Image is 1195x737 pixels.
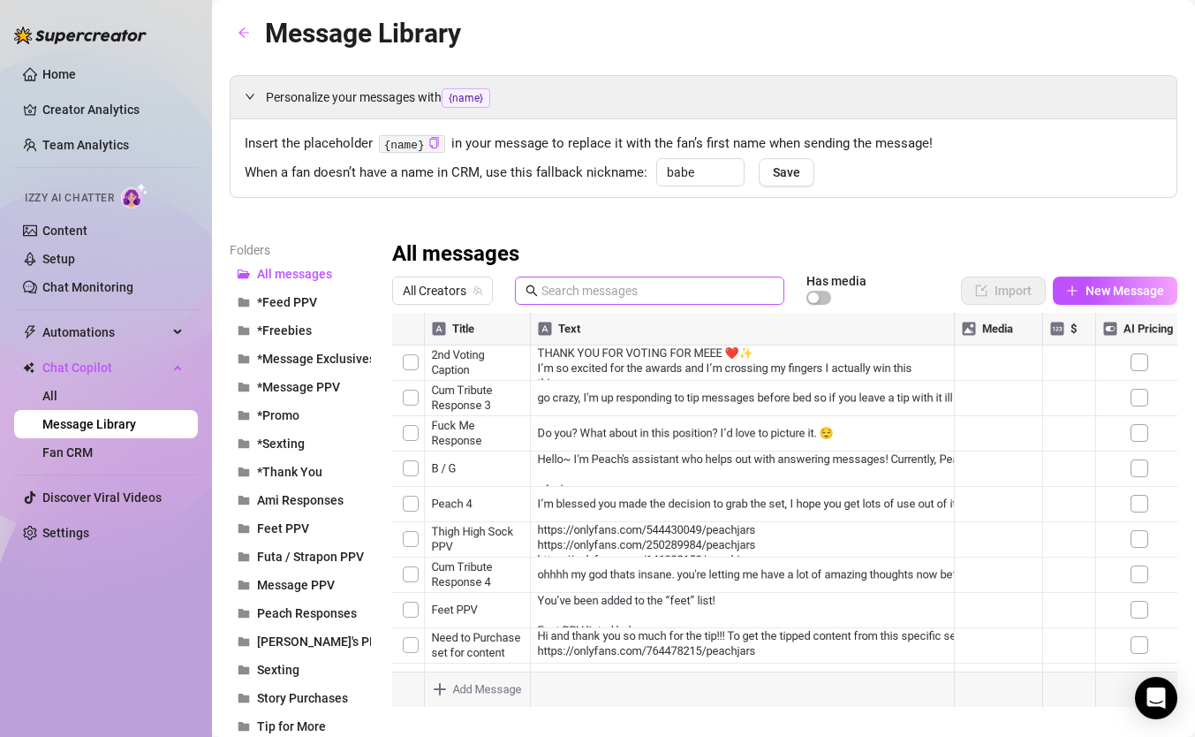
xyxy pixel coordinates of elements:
button: *Feed PPV [230,288,371,316]
span: *Message PPV [257,380,340,394]
span: folder [238,437,250,450]
article: Folders [230,240,371,260]
span: folder [238,466,250,478]
button: Futa / Strapon PPV [230,543,371,571]
a: Message Library [42,417,136,431]
button: [PERSON_NAME]'s PPV Messages [230,627,371,656]
span: All messages [257,267,332,281]
span: folder [238,409,250,422]
img: logo-BBDzfeDw.svg [14,27,147,44]
span: Chat Copilot [42,353,168,382]
span: *Feed PPV [257,295,317,309]
span: [PERSON_NAME]'s PPV Messages [257,634,445,649]
span: *Promo [257,408,299,422]
span: folder [238,579,250,591]
span: folder [238,664,250,676]
button: Sexting [230,656,371,684]
button: Peach Responses [230,599,371,627]
span: folder [238,692,250,704]
span: Save [773,165,800,179]
span: Story Purchases [257,691,348,705]
span: New Message [1085,284,1164,298]
span: Feet PPV [257,521,309,536]
button: Story Purchases [230,684,371,712]
span: *Sexting [257,437,305,451]
span: When a fan doesn’t have a name in CRM, use this fallback nickname: [245,163,647,184]
div: Personalize your messages with{name} [231,76,1176,118]
span: Insert the placeholder in your message to replace it with the fan’s first name when sending the m... [245,133,1162,155]
button: *Freebies [230,316,371,345]
span: copy [428,137,440,148]
span: folder [238,381,250,393]
button: Ami Responses [230,486,371,514]
span: {name} [442,88,490,108]
a: All [42,389,57,403]
span: folder [238,551,250,563]
button: *Message PPV [230,373,371,401]
a: Team Analytics [42,138,129,152]
a: Fan CRM [42,445,93,460]
code: {name} [379,135,445,154]
button: All messages [230,260,371,288]
span: expanded [245,91,255,102]
button: *Message Exclusives [230,345,371,373]
span: folder [238,607,250,619]
span: Personalize your messages with [266,87,1162,108]
span: team [473,285,483,296]
button: Import [961,277,1046,305]
span: *Message Exclusives [257,352,375,366]
span: Tip for More [257,719,326,733]
article: Message Library [265,12,461,54]
button: Message PPV [230,571,371,599]
span: Message PPV [257,578,335,592]
button: *Sexting [230,429,371,458]
span: folder [238,353,250,365]
span: folder-open [238,268,250,280]
input: Search messages [541,281,774,300]
span: *Thank You [257,465,322,479]
a: Discover Viral Videos [42,490,162,505]
span: Peach Responses [257,606,357,620]
span: *Freebies [257,323,312,338]
button: Save [759,158,814,186]
a: Chat Monitoring [42,280,133,294]
button: New Message [1053,277,1177,305]
span: folder [238,296,250,308]
span: folder [238,635,250,648]
button: *Promo [230,401,371,429]
h3: All messages [392,240,519,269]
button: *Thank You [230,458,371,486]
button: Click to Copy [428,137,440,150]
img: Chat Copilot [23,361,34,374]
a: Setup [42,252,75,266]
a: Creator Analytics [42,95,184,124]
article: Has media [806,276,866,286]
img: AI Chatter [121,183,148,209]
span: Futa / Strapon PPV [257,550,364,564]
span: folder [238,324,250,337]
span: search [526,285,538,297]
span: Ami Responses [257,493,344,507]
a: Settings [42,526,89,540]
div: Open Intercom Messenger [1135,677,1177,719]
span: plus [1066,285,1078,297]
span: All Creators [403,277,482,304]
span: arrow-left [238,27,250,39]
span: folder [238,720,250,733]
span: thunderbolt [23,325,37,339]
span: folder [238,522,250,535]
button: Feet PPV [230,514,371,543]
span: folder [238,494,250,506]
span: Automations [42,318,168,346]
span: Izzy AI Chatter [25,190,114,207]
a: Content [42,224,87,238]
a: Home [42,67,76,81]
span: Sexting [257,663,299,677]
